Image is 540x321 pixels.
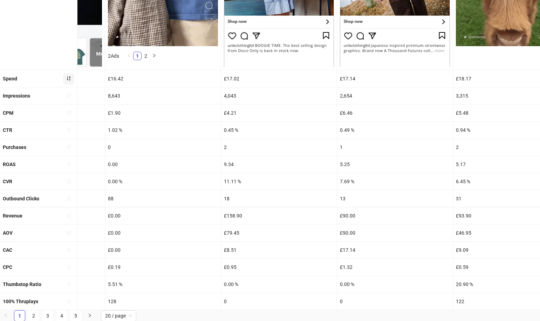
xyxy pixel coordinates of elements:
[3,213,22,219] b: Revenue
[221,242,337,258] div: £8.51
[66,230,71,235] span: sort-ascending
[105,242,221,258] div: £0.00
[221,139,337,156] div: 2
[3,93,30,99] b: Impressions
[3,281,41,287] b: Thumbstop Ratio
[105,70,221,87] div: £16.42
[337,139,453,156] div: 1
[337,70,453,87] div: £17.14
[3,162,16,167] b: ROAS
[105,156,221,173] div: 0.00
[337,207,453,224] div: £90.00
[66,127,71,132] span: sort-ascending
[125,52,133,60] li: Previous Page
[3,144,26,150] b: Purchases
[221,207,337,224] div: £158.90
[66,196,71,201] span: sort-ascending
[150,52,158,60] li: Next Page
[66,93,71,98] span: sort-ascending
[337,190,453,207] div: 13
[105,122,221,138] div: 1.02 %
[105,311,132,321] span: 20 / page
[142,52,150,60] a: 2
[108,53,119,59] span: 2 Ads
[337,242,453,258] div: £17.14
[221,259,337,276] div: £0.95
[88,313,92,318] span: right
[3,179,12,184] b: CVR
[3,110,13,116] b: CPM
[3,196,39,201] b: Outbound Clicks
[3,76,17,81] b: Spend
[221,173,337,190] div: 11.11 %
[221,105,337,121] div: £4.21
[56,311,67,321] a: 4
[337,293,453,310] div: 0
[221,70,337,87] div: £17.02
[66,179,71,184] span: sort-ascending
[221,276,337,293] div: 0.00 %
[127,53,131,58] span: left
[221,122,337,138] div: 0.45 %
[66,265,71,270] span: sort-ascending
[66,162,71,167] span: sort-ascending
[221,87,337,104] div: 4,043
[221,293,337,310] div: 0
[4,313,8,318] span: left
[3,247,12,253] b: CAC
[337,276,453,293] div: 0.00 %
[105,293,221,310] div: 128
[134,52,141,60] a: 1
[70,311,81,321] a: 5
[337,259,453,276] div: £1.32
[337,87,453,104] div: 2,654
[66,248,71,252] span: sort-ascending
[3,127,12,133] b: CTR
[221,156,337,173] div: 9.34
[105,276,221,293] div: 5.51 %
[105,87,221,104] div: 8,643
[3,264,12,270] b: CPC
[105,173,221,190] div: 0.00 %
[28,311,39,321] a: 2
[221,190,337,207] div: 18
[221,224,337,241] div: £79.45
[105,259,221,276] div: £0.19
[337,105,453,121] div: £6.46
[105,207,221,224] div: £0.00
[105,139,221,156] div: 0
[152,53,156,58] span: right
[337,173,453,190] div: 7.69 %
[66,299,71,304] span: sort-ascending
[66,76,71,81] span: sort-ascending
[150,52,158,60] button: right
[105,224,221,241] div: £0.00
[105,190,221,207] div: 88
[66,144,71,149] span: sort-ascending
[3,230,13,236] b: AOV
[42,311,53,321] a: 3
[14,311,25,321] a: 1
[3,299,38,304] b: 100% Thruplays
[66,110,71,115] span: sort-ascending
[66,282,71,287] span: sort-ascending
[142,52,150,60] li: 2
[105,105,221,121] div: £1.90
[337,156,453,173] div: 5.25
[125,52,133,60] button: left
[66,213,71,218] span: sort-ascending
[337,224,453,241] div: £90.00
[337,122,453,138] div: 0.49 %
